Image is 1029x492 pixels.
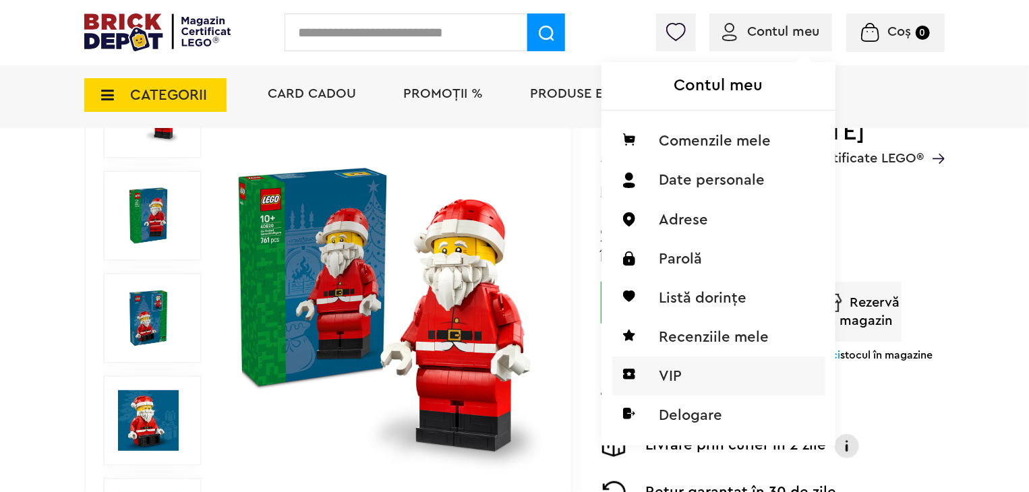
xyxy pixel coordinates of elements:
img: Minifigurină Moș Crăciun supradimensionată [118,185,179,246]
div: În stoc [601,251,945,264]
p: Livrare prin curier în 2 zile [646,434,827,458]
img: Minifigurină Moș Crăciun supradimensionată [231,163,542,474]
button: Adaugă în coș [601,282,753,324]
img: Livrare [601,434,628,457]
h1: Contul meu [601,62,835,111]
a: Card Cadou [268,87,356,100]
p: Verifică stocul în magazine [784,348,933,362]
a: PROMOȚII % [403,87,483,100]
span: CATEGORII [130,88,207,102]
span: Coș [888,25,912,38]
img: Info livrare prin curier [833,434,860,458]
span: Lasă o recenzie [601,182,697,201]
small: 0 [916,26,930,40]
span: Contul meu [747,25,819,38]
a: Contul meu [722,25,819,38]
a: Magazine Certificate LEGO® [924,134,945,148]
button: Rezervă în magazin [816,282,902,342]
span: Magazine Certificate LEGO® [748,134,924,165]
a: Produse exclusive [530,87,664,100]
img: Seturi Lego Minifigurină Moș Crăciun supradimensionată [118,390,179,451]
img: Puncte VIP [601,387,628,408]
h2: 294.99Lei [601,223,945,247]
img: Minifigurină Moș Crăciun supradimensionată LEGO 40820 [118,288,179,348]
